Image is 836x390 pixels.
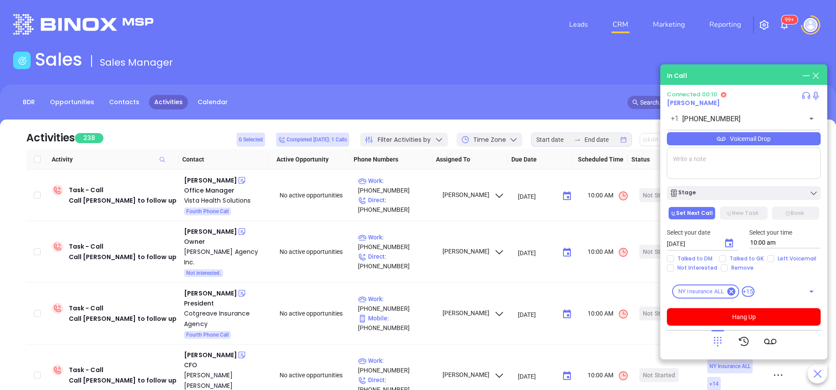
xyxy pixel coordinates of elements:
[667,228,739,237] p: Select your date
[179,149,268,170] th: Contact
[186,330,229,340] span: Fourth Phone Call
[358,357,384,364] span: Work :
[239,135,263,144] span: 0 Selected
[184,360,267,370] div: CFO
[441,309,505,316] span: [PERSON_NAME]
[432,149,508,170] th: Assigned To
[728,264,757,271] span: Remove
[566,16,592,33] a: Leads
[518,310,555,319] input: MM/DD/YYYY
[588,190,629,201] span: 10:00 AM
[69,365,177,386] div: Task - Call
[186,207,229,216] span: Fourth Phone Call
[358,253,386,260] span: Direct :
[671,113,679,124] p: +1
[358,195,434,214] p: [PHONE_NUMBER]
[358,295,384,302] span: Work :
[720,235,738,252] button: Choose date, selected date is Sep 30, 2025
[184,308,267,329] a: Cotgreave Insurance Agency
[184,226,237,237] div: [PERSON_NAME]
[742,286,754,297] span: +15
[280,370,351,380] div: No active opportunities
[588,309,629,320] span: 10:00 AM
[584,135,619,144] input: End date
[69,185,177,206] div: Task - Call
[667,239,717,248] input: MM/DD/YYYY
[518,192,555,200] input: MM/DD/YYYY
[358,376,386,383] span: Direct :
[280,309,351,318] div: No active opportunities
[358,234,384,241] span: Work :
[52,155,175,164] span: Activity
[104,95,145,109] a: Contacts
[358,315,389,322] span: Mobile :
[358,356,434,375] p: [PHONE_NUMBER]
[358,197,386,204] span: Direct :
[667,71,687,81] div: In Call
[640,98,798,107] input: Search…
[35,49,82,70] h1: Sales
[574,136,581,143] span: swap-right
[649,16,688,33] a: Marketing
[667,90,700,98] span: Connected
[508,149,573,170] th: Due Date
[682,114,792,124] input: Enter phone number or name
[184,195,267,206] a: Vista Health Solutions
[609,16,632,33] a: CRM
[26,130,75,146] div: Activities
[358,252,434,271] p: [PHONE_NUMBER]
[779,20,790,30] img: iconNotification
[358,232,434,252] p: [PHONE_NUMBER]
[69,313,177,324] div: Call [PERSON_NAME] to follow up
[672,285,739,299] div: NY Insurance ALL
[149,95,188,109] a: Activities
[667,308,821,326] button: Hang Up
[280,190,351,200] div: No active opportunities
[667,186,821,200] button: Stage
[805,285,818,298] button: Open
[280,247,351,256] div: No active opportunities
[670,189,696,197] div: Stage
[75,133,103,143] span: 238
[573,149,628,170] th: Scheduled Time
[184,299,267,308] div: President
[184,175,237,186] div: [PERSON_NAME]
[69,241,177,262] div: Task - Call
[358,294,434,313] p: [PHONE_NUMBER]
[69,303,177,324] div: Task - Call
[668,207,716,220] button: Set Next Call
[640,133,689,146] button: Edit Due Date
[45,95,99,109] a: Opportunities
[706,16,744,33] a: Reporting
[628,149,690,170] th: Status
[674,264,721,271] span: Not Interested
[772,207,819,220] button: Book
[184,237,267,246] div: Owner
[574,136,581,143] span: to
[643,188,675,202] div: Not Started
[186,268,221,278] span: Not interested.
[709,379,719,389] span: + 14
[781,15,797,24] sup: 100
[749,228,821,237] p: Select your time
[184,186,267,195] div: Office Manager
[69,375,177,386] div: Call [PERSON_NAME] to follow up
[441,371,505,378] span: [PERSON_NAME]
[643,368,675,382] div: Not Started
[184,246,267,267] a: [PERSON_NAME] Agency Inc.
[378,135,431,144] span: Filter Activities by
[358,176,434,195] p: [PHONE_NUMBER]
[558,306,576,323] button: Choose date, selected date is Sep 26, 2025
[13,14,153,35] img: logo
[18,95,40,109] a: BDR
[759,20,769,30] img: iconSetting
[726,255,767,262] span: Talked to GK
[804,18,818,32] img: user
[588,370,629,381] span: 10:00 AM
[643,245,675,259] div: Not Started
[558,244,576,261] button: Choose date, selected date is Sep 26, 2025
[674,255,716,262] span: Talked to DM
